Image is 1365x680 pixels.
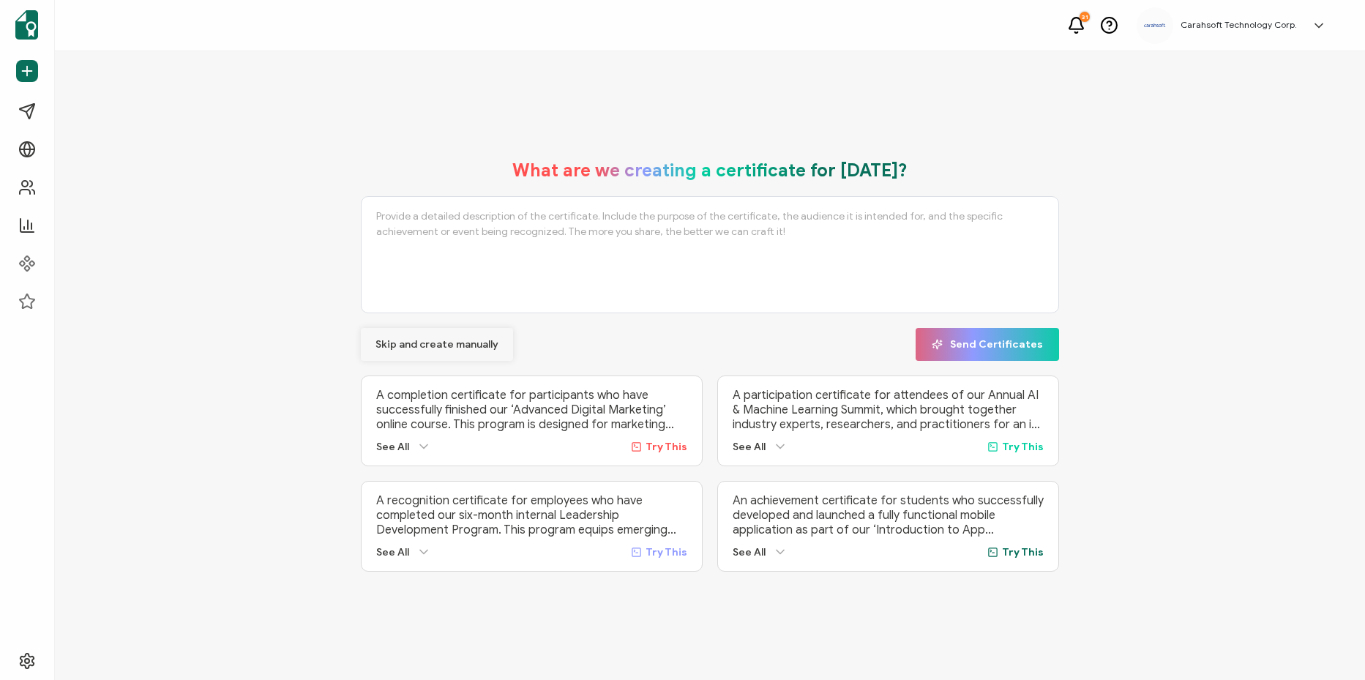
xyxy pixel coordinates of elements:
[375,340,498,350] span: Skip and create manually
[376,493,687,537] p: A recognition certificate for employees who have completed our six-month internal Leadership Deve...
[1181,20,1297,30] h5: Carahsoft Technology Corp.
[1144,23,1166,28] img: a9ee5910-6a38-4b3f-8289-cffb42fa798b.svg
[646,546,687,558] span: Try This
[376,441,409,453] span: See All
[361,328,513,361] button: Skip and create manually
[512,160,908,182] h1: What are we creating a certificate for [DATE]?
[733,546,766,558] span: See All
[733,441,766,453] span: See All
[376,546,409,558] span: See All
[15,10,38,40] img: sertifier-logomark-colored.svg
[916,328,1059,361] button: Send Certificates
[1080,12,1090,22] div: 31
[932,339,1043,350] span: Send Certificates
[1121,515,1365,680] iframe: Chat Widget
[733,493,1044,537] p: An achievement certificate for students who successfully developed and launched a fully functiona...
[733,388,1044,432] p: A participation certificate for attendees of our Annual AI & Machine Learning Summit, which broug...
[646,441,687,453] span: Try This
[1002,441,1044,453] span: Try This
[376,388,687,432] p: A completion certificate for participants who have successfully finished our ‘Advanced Digital Ma...
[1002,546,1044,558] span: Try This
